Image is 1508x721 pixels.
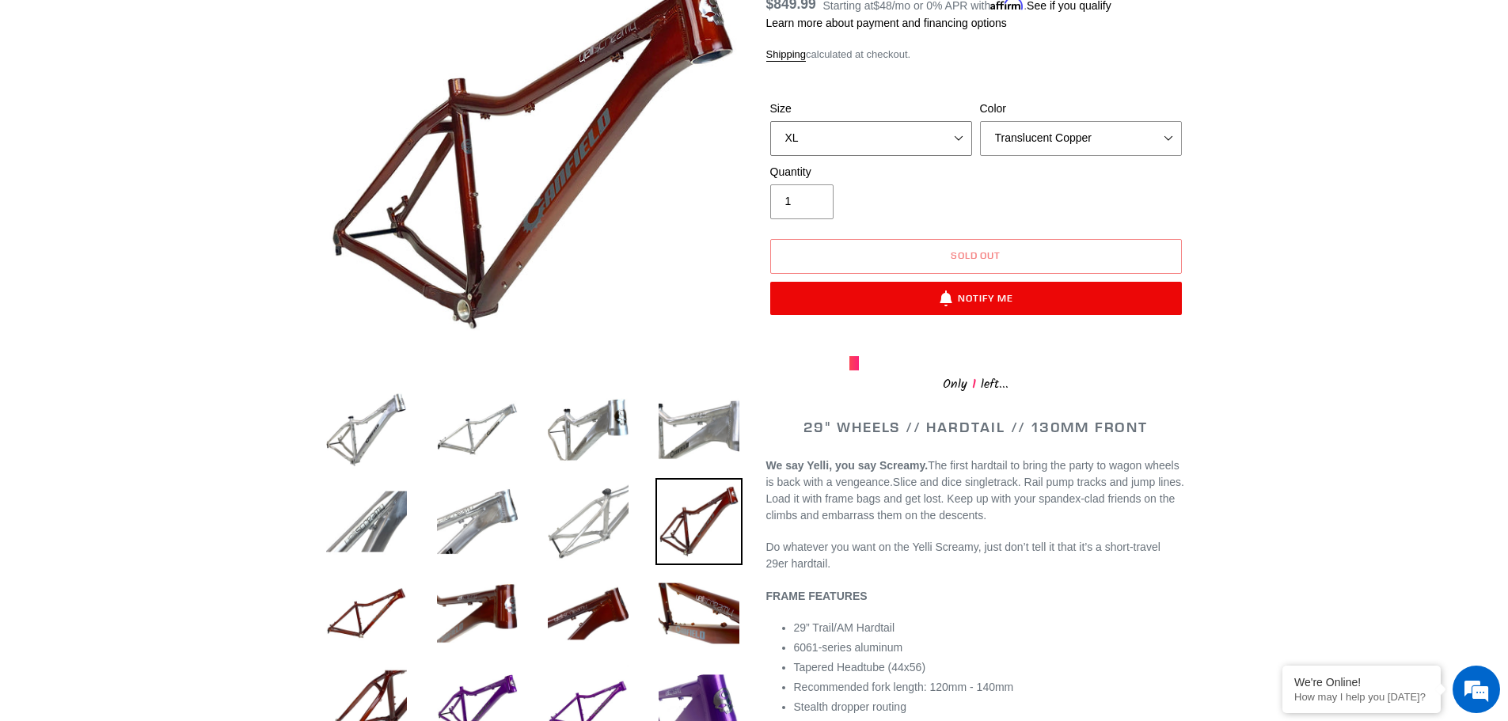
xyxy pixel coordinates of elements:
[1294,676,1429,689] div: We're Online!
[434,570,521,657] img: Load image into Gallery viewer, YELLI SCREAMY - Frame Only
[980,101,1182,117] label: Color
[260,8,298,46] div: Minimize live chat window
[951,249,1001,261] span: Sold out
[794,661,926,674] span: Tapered Headtube (44x56)
[803,418,1148,436] span: 29" WHEELS // HARDTAIL // 130MM FRONT
[766,47,1186,63] div: calculated at checkout.
[766,457,1186,524] p: Slice and dice singletrack. Rail pump tracks and jump lines. Load it with frame bags and get lost...
[17,87,41,111] div: Navigation go back
[967,374,981,394] span: 1
[545,386,632,473] img: Load image into Gallery viewer, YELLI SCREAMY - Frame Only
[766,459,929,472] b: We say Yelli, you say Screamy.
[766,590,868,602] b: FRAME FEATURES
[1294,691,1429,703] p: How may I help you today?
[323,478,410,565] img: Load image into Gallery viewer, YELLI SCREAMY - Frame Only
[770,239,1182,274] button: Sold out
[794,700,906,713] span: Stealth dropper routing
[770,164,972,180] label: Quantity
[770,282,1182,315] button: Notify Me
[766,459,1179,488] span: The first hardtail to bring the party to wagon wheels is back with a vengeance.
[545,478,632,565] img: Load image into Gallery viewer, YELLI SCREAMY - Frame Only
[794,621,895,634] span: 29” Trail/AM Hardtail
[849,370,1103,395] div: Only left...
[8,432,302,488] textarea: Type your message and hit 'Enter'
[106,89,290,109] div: Chat with us now
[794,681,1014,693] span: Recommended fork length: 120mm - 140mm
[323,386,410,473] img: Load image into Gallery viewer, YELLI SCREAMY - Frame Only
[655,386,743,473] img: Load image into Gallery viewer, YELLI SCREAMY - Frame Only
[434,478,521,565] img: Load image into Gallery viewer, YELLI SCREAMY - Frame Only
[323,570,410,657] img: Load image into Gallery viewer, YELLI SCREAMY - Frame Only
[770,101,972,117] label: Size
[794,641,903,654] span: 6061-series aluminum
[766,17,1007,29] a: Learn more about payment and financing options
[545,570,632,657] img: Load image into Gallery viewer, YELLI SCREAMY - Frame Only
[655,478,743,565] img: Load image into Gallery viewer, YELLI SCREAMY - Frame Only
[655,570,743,657] img: Load image into Gallery viewer, YELLI SCREAMY - Frame Only
[92,199,218,359] span: We're online!
[51,79,90,119] img: d_696896380_company_1647369064580_696896380
[434,386,521,473] img: Load image into Gallery viewer, YELLI SCREAMY - Frame Only
[766,541,1160,570] span: Do whatever you want on the Yelli Screamy, just don’t tell it that it’s a short-travel 29er hardt...
[766,48,807,62] a: Shipping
